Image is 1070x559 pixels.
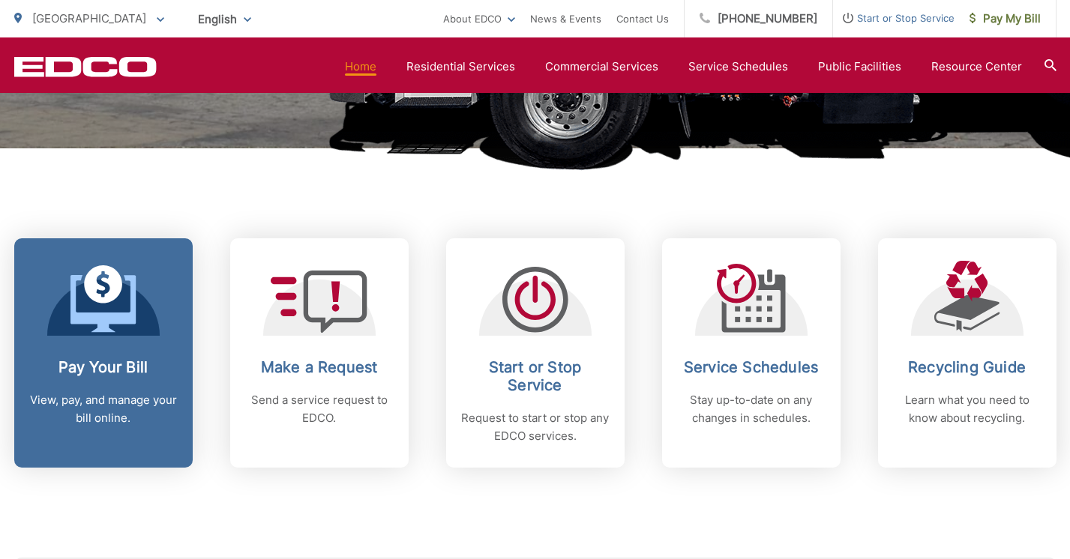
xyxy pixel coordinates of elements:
h2: Service Schedules [677,358,826,376]
h2: Start or Stop Service [461,358,610,394]
a: Commercial Services [545,58,658,76]
p: Request to start or stop any EDCO services. [461,409,610,445]
a: Recycling Guide Learn what you need to know about recycling. [878,238,1057,468]
a: Service Schedules Stay up-to-date on any changes in schedules. [662,238,841,468]
h2: Make a Request [245,358,394,376]
a: Home [345,58,376,76]
p: Stay up-to-date on any changes in schedules. [677,391,826,427]
p: Send a service request to EDCO. [245,391,394,427]
a: Pay Your Bill View, pay, and manage your bill online. [14,238,193,468]
a: About EDCO [443,10,515,28]
a: News & Events [530,10,601,28]
a: Make a Request Send a service request to EDCO. [230,238,409,468]
h2: Pay Your Bill [29,358,178,376]
h2: Recycling Guide [893,358,1042,376]
a: Public Facilities [818,58,901,76]
a: Resource Center [931,58,1022,76]
span: [GEOGRAPHIC_DATA] [32,11,146,25]
p: View, pay, and manage your bill online. [29,391,178,427]
span: English [187,6,262,32]
a: EDCD logo. Return to the homepage. [14,56,157,77]
a: Residential Services [406,58,515,76]
a: Contact Us [616,10,669,28]
span: Pay My Bill [970,10,1041,28]
a: Service Schedules [688,58,788,76]
p: Learn what you need to know about recycling. [893,391,1042,427]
